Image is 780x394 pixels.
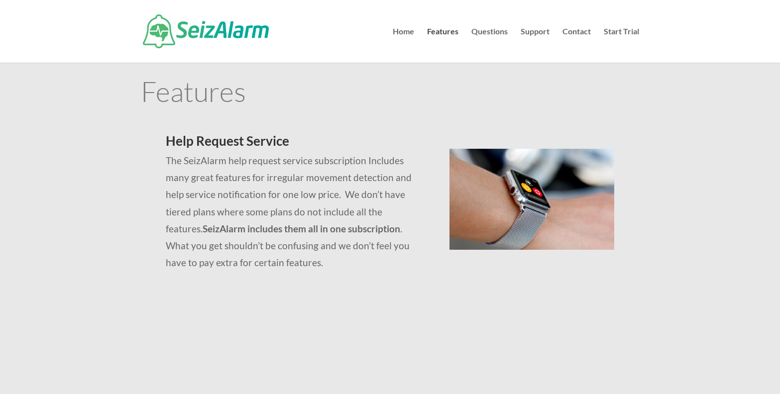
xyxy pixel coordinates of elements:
[427,28,458,63] a: Features
[521,28,550,63] a: Support
[449,149,614,250] img: seizalarm-on-wrist
[166,134,425,152] h2: Help Request Service
[141,77,639,110] h1: Features
[691,355,769,383] iframe: Help widget launcher
[562,28,591,63] a: Contact
[393,28,414,63] a: Home
[166,152,425,271] p: The SeizAlarm help request service subscription Includes many great features for irregular moveme...
[471,28,508,63] a: Questions
[203,223,400,234] strong: SeizAlarm includes them all in one subscription
[604,28,639,63] a: Start Trial
[143,14,269,48] img: SeizAlarm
